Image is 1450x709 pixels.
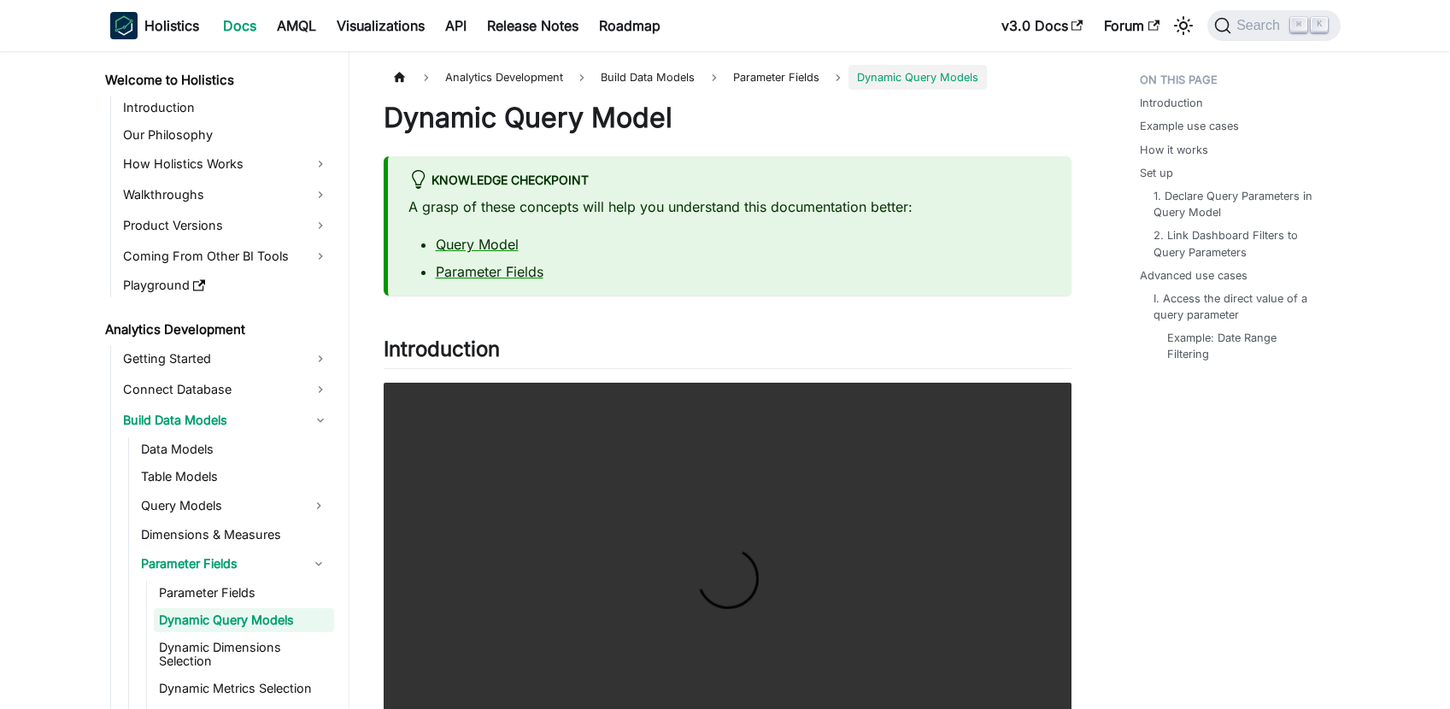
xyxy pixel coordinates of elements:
a: Introduction [118,96,334,120]
a: Dynamic Query Models [154,608,334,632]
nav: Breadcrumbs [384,65,1071,90]
a: Parameter Fields [725,65,828,90]
a: Dynamic Dimensions Selection [154,636,334,673]
span: Dynamic Query Models [848,65,987,90]
a: Query Model [436,236,519,253]
a: Our Philosophy [118,123,334,147]
a: Advanced use cases [1140,267,1247,284]
a: Walkthroughs [118,181,334,208]
a: How it works [1140,142,1208,158]
a: HolisticsHolistics [110,12,199,39]
div: knowledge checkpoint [408,170,1051,192]
a: Dimensions & Measures [136,523,334,547]
b: Holistics [144,15,199,36]
button: Switch between dark and light mode (currently light mode) [1170,12,1197,39]
kbd: ⌘ [1290,17,1307,32]
a: Welcome to Holistics [100,68,334,92]
a: Docs [213,12,267,39]
a: 2. Link Dashboard Filters to Query Parameters [1154,227,1324,260]
a: Query Models [136,492,303,519]
a: Connect Database [118,376,334,403]
button: Search (Command+K) [1207,10,1340,41]
a: Parameter Fields [154,581,334,605]
p: A grasp of these concepts will help you understand this documentation better: [408,196,1051,217]
a: API [435,12,477,39]
a: How Holistics Works [118,150,334,178]
a: Product Versions [118,212,334,239]
a: Table Models [136,465,334,489]
a: 1. Declare Query Parameters in Query Model [1154,188,1324,220]
button: Collapse sidebar category 'Parameter Fields' [303,550,334,577]
a: Introduction [1140,95,1203,111]
nav: Docs sidebar [93,51,349,709]
a: Roadmap [589,12,671,39]
a: Parameter Fields [136,550,303,577]
a: Forum [1094,12,1170,39]
a: Example: Date Range Filtering [1167,330,1317,362]
span: Parameter Fields [733,71,819,84]
img: Holistics [110,12,138,39]
button: Expand sidebar category 'Query Models' [303,492,334,519]
h2: Introduction [384,337,1071,369]
a: Playground [118,273,334,297]
a: Parameter Fields [436,263,543,280]
span: Search [1231,18,1290,33]
span: Build Data Models [592,65,703,90]
a: Release Notes [477,12,589,39]
a: Data Models [136,437,334,461]
kbd: K [1311,17,1328,32]
h1: Dynamic Query Model [384,101,1071,135]
a: Home page [384,65,416,90]
a: AMQL [267,12,326,39]
a: Visualizations [326,12,435,39]
span: Analytics Development [437,65,572,90]
a: Analytics Development [100,318,334,342]
a: Coming From Other BI Tools [118,243,334,270]
a: Set up [1140,165,1173,181]
a: v3.0 Docs [991,12,1094,39]
a: Build Data Models [118,407,334,434]
a: Getting Started [118,345,334,372]
a: Example use cases [1140,118,1239,134]
a: I. Access the direct value of a query parameter [1154,290,1324,323]
a: Dynamic Metrics Selection [154,677,334,700]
